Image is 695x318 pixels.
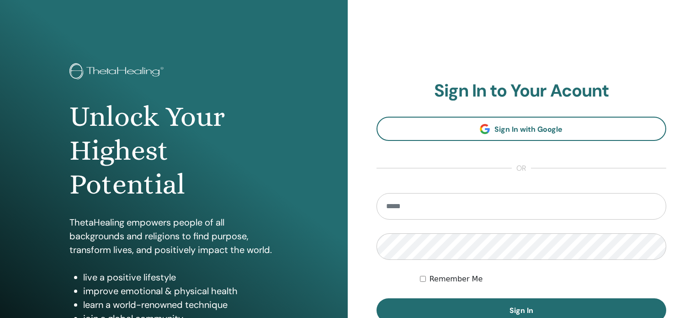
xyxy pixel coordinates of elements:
[430,274,483,285] label: Remember Me
[512,163,531,174] span: or
[69,216,278,257] p: ThetaHealing empowers people of all backgrounds and religions to find purpose, transform lives, a...
[83,270,278,284] li: live a positive lifestyle
[69,100,278,202] h1: Unlock Your Highest Potential
[83,298,278,312] li: learn a world-renowned technique
[509,306,533,315] span: Sign In
[377,81,667,102] h2: Sign In to Your Acount
[377,117,667,141] a: Sign In with Google
[420,274,666,285] div: Keep me authenticated indefinitely or until I manually logout
[494,124,562,134] span: Sign In with Google
[83,284,278,298] li: improve emotional & physical health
